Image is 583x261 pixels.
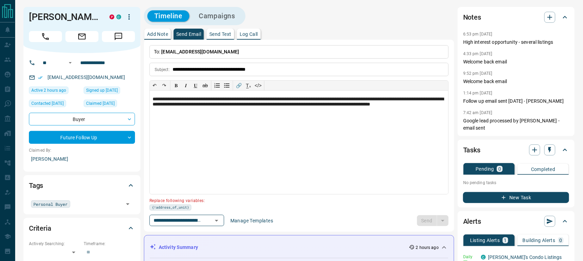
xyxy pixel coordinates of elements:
span: [EMAIL_ADDRESS][DOMAIN_NAME] [162,49,239,54]
span: Message [102,31,135,42]
div: Alerts [463,213,569,230]
p: 2 hours ago [416,244,439,251]
p: Log Call [240,32,258,37]
button: Open [66,59,74,67]
h2: Alerts [463,216,481,227]
span: Personal Buyer [33,201,68,208]
span: Contacted [DATE] [31,100,64,107]
p: Activity Summary [159,244,198,251]
button: ↶ [150,81,159,90]
svg: Email Verified [38,75,43,80]
div: Criteria [29,220,135,237]
a: [EMAIL_ADDRESS][DOMAIN_NAME] [48,74,125,80]
p: Listing Alerts [470,238,500,243]
button: Timeline [147,10,189,22]
h2: Tags [29,180,43,191]
s: ab [202,83,208,88]
a: [PERSON_NAME]'s Condo Listings [488,254,562,260]
button: ↷ [159,81,169,90]
p: Subject: [155,67,170,73]
p: 1 [504,238,507,243]
p: [PERSON_NAME] [29,153,135,165]
button: 𝐁 [171,81,181,90]
h2: Notes [463,12,481,23]
p: 4:33 pm [DATE] [463,51,492,56]
p: Pending [476,167,494,171]
p: 0 [560,238,562,243]
p: Timeframe: [84,241,135,247]
h2: Criteria [29,223,51,234]
button: </> [253,81,263,90]
span: Active 2 hours ago [31,87,66,94]
p: 1:14 pm [DATE] [463,91,492,96]
button: ab [200,81,210,90]
button: Bullet list [222,81,232,90]
button: Numbered list [212,81,222,90]
p: Welcome back email [463,78,569,85]
button: Manage Templates [226,215,277,226]
button: Open [123,199,133,209]
button: Open [212,216,221,225]
div: property.ca [110,14,114,19]
button: 𝐔 [191,81,200,90]
p: Building Alerts [523,238,555,243]
div: Mon Jul 06 2020 [84,100,135,109]
div: Tasks [463,142,569,158]
p: No pending tasks [463,178,569,188]
h1: [PERSON_NAME] [29,11,99,22]
div: condos.ca [481,255,486,260]
div: Sat Sep 13 2025 [29,87,80,96]
div: Notes [463,9,569,26]
p: Completed [531,167,555,172]
p: Claimed By: [29,147,135,153]
button: Campaigns [192,10,242,22]
div: Activity Summary2 hours ago [150,241,448,254]
p: 7:42 am [DATE] [463,110,492,115]
p: Replace following variables: [149,195,444,204]
p: To: [149,45,449,59]
div: Sat Jun 06 2020 [84,87,135,96]
div: Tags [29,177,135,194]
div: split button [417,215,449,226]
p: High interest opportunity - several listings [463,39,569,46]
p: Welcome back email [463,58,569,66]
div: Future Follow Up [29,131,135,144]
button: 𝑰 [181,81,191,90]
button: T̲ₓ [244,81,253,90]
p: Google lead processed by [PERSON_NAME] - email sent [463,117,569,132]
div: Thu Jul 16 2020 [29,100,80,109]
p: 0 [498,167,501,171]
span: Claimed [DATE] [86,100,115,107]
p: Actively Searching: [29,241,80,247]
p: Daily [463,254,477,260]
p: Send Email [176,32,201,37]
p: Follow up email sent [DATE] - [PERSON_NAME] [463,98,569,105]
h2: Tasks [463,144,480,155]
p: 9:52 pm [DATE] [463,71,492,76]
p: 6:53 pm [DATE] [463,32,492,37]
div: Buyer [29,113,135,126]
div: condos.ca [116,14,121,19]
button: 🔗 [234,81,244,90]
span: Email [65,31,98,42]
span: 𝐔 [194,83,197,88]
p: Add Note [147,32,168,37]
span: Signed up [DATE] [86,87,118,94]
button: New Task [463,192,569,203]
span: Call [29,31,62,42]
span: {!address_of_unit} [152,205,189,210]
p: Send Text [209,32,231,37]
